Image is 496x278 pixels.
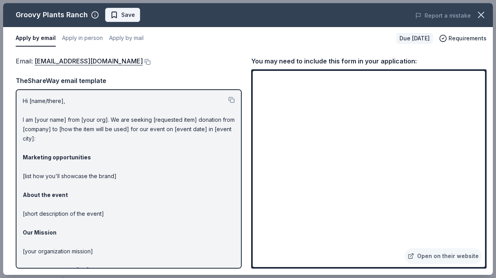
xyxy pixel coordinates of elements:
div: You may need to include this form in your application: [251,56,487,66]
button: Requirements [439,34,487,43]
div: TheShareWay email template [16,76,242,86]
a: [EMAIL_ADDRESS][DOMAIN_NAME] [35,56,143,66]
button: Apply by email [16,30,56,47]
div: Groovy Plants Ranch [16,9,88,21]
strong: About the event [23,191,68,198]
button: Report a mistake [415,11,471,20]
button: Apply by mail [109,30,144,47]
strong: Marketing opportunities [23,154,91,161]
a: Open on their website [405,248,482,264]
button: Save [105,8,140,22]
button: Apply in person [62,30,103,47]
span: Email : [16,57,143,65]
div: Due [DATE] [396,33,433,44]
span: Requirements [449,34,487,43]
strong: Our Mission [23,229,57,236]
span: Save [121,10,135,20]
